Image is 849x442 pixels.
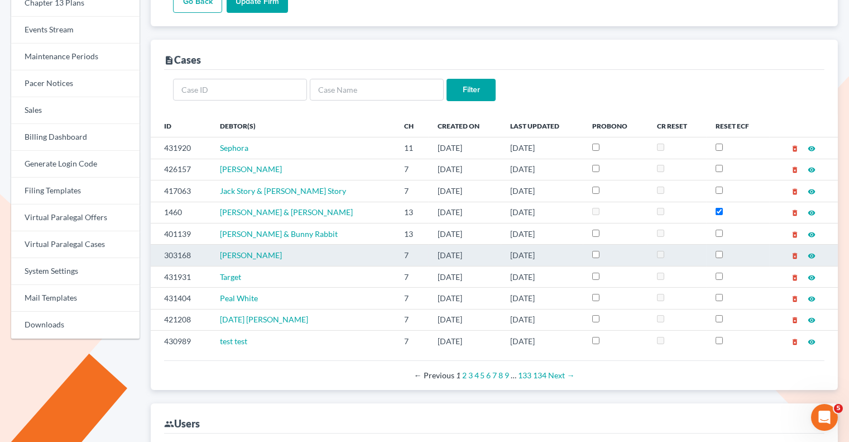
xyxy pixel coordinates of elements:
[791,188,799,196] i: delete_forever
[501,331,583,352] td: [DATE]
[220,186,346,196] a: Jack Story & [PERSON_NAME] Story
[707,115,769,137] th: Reset ECF
[791,338,799,346] i: delete_forever
[583,115,648,137] th: ProBono
[164,419,174,429] i: group
[519,370,532,380] a: Page 133
[808,295,816,303] i: visibility
[395,202,429,223] td: 13
[808,250,816,260] a: visibility
[808,293,816,303] a: visibility
[791,209,799,217] i: delete_forever
[164,55,174,65] i: description
[151,266,211,287] td: 431931
[395,223,429,244] td: 13
[151,159,211,180] td: 426157
[447,79,496,101] input: Filter
[808,143,816,153] a: visibility
[220,336,247,346] span: test test
[220,164,282,174] a: [PERSON_NAME]
[791,293,799,303] a: delete_forever
[501,223,583,244] td: [DATE]
[11,151,140,178] a: Generate Login Code
[808,231,816,239] i: visibility
[534,370,547,380] a: Page 134
[11,312,140,339] a: Downloads
[151,309,211,330] td: 421208
[11,178,140,205] a: Filing Templates
[220,293,258,303] a: Peal White
[151,202,211,223] td: 1460
[808,229,816,239] a: visibility
[414,370,454,380] span: Previous page
[11,231,140,258] a: Virtual Paralegal Cases
[501,137,583,159] td: [DATE]
[220,272,241,282] a: Target
[808,338,816,346] i: visibility
[429,288,502,309] td: [DATE]
[429,202,502,223] td: [DATE]
[808,188,816,196] i: visibility
[151,223,211,244] td: 401139
[791,336,799,346] a: delete_forever
[151,288,211,309] td: 431404
[220,250,282,260] span: [PERSON_NAME]
[791,186,799,196] a: delete_forever
[501,288,583,309] td: [DATE]
[164,53,201,66] div: Cases
[220,207,353,217] a: [PERSON_NAME] & [PERSON_NAME]
[429,245,502,266] td: [DATE]
[456,370,461,380] em: Page 1
[808,315,816,324] a: visibility
[648,115,707,137] th: CR Reset
[11,70,140,97] a: Pacer Notices
[395,288,429,309] td: 7
[791,164,799,174] a: delete_forever
[791,166,799,174] i: delete_forever
[791,231,799,239] i: delete_forever
[808,166,816,174] i: visibility
[395,159,429,180] td: 7
[151,137,211,159] td: 431920
[474,370,479,380] a: Page 4
[791,207,799,217] a: delete_forever
[499,370,503,380] a: Page 8
[11,205,140,231] a: Virtual Paralegal Offers
[220,143,248,153] a: Sephora
[395,245,429,266] td: 7
[493,370,497,380] a: Page 7
[791,250,799,260] a: delete_forever
[791,295,799,303] i: delete_forever
[429,115,502,137] th: Created On
[808,207,816,217] a: visibility
[791,143,799,153] a: delete_forever
[429,159,502,180] td: [DATE]
[791,316,799,324] i: delete_forever
[11,258,140,285] a: System Settings
[501,245,583,266] td: [DATE]
[429,331,502,352] td: [DATE]
[11,97,140,124] a: Sales
[395,180,429,202] td: 7
[511,370,517,380] span: …
[791,252,799,260] i: delete_forever
[310,79,444,101] input: Case Name
[395,309,429,330] td: 7
[501,266,583,287] td: [DATE]
[11,285,140,312] a: Mail Templates
[487,370,491,380] a: Page 6
[501,180,583,202] td: [DATE]
[395,266,429,287] td: 7
[173,370,816,381] div: Pagination
[808,272,816,282] a: visibility
[220,229,338,239] a: [PERSON_NAME] & Bunny Rabbit
[501,309,583,330] td: [DATE]
[395,331,429,352] td: 7
[429,266,502,287] td: [DATE]
[791,145,799,153] i: delete_forever
[11,124,140,151] a: Billing Dashboard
